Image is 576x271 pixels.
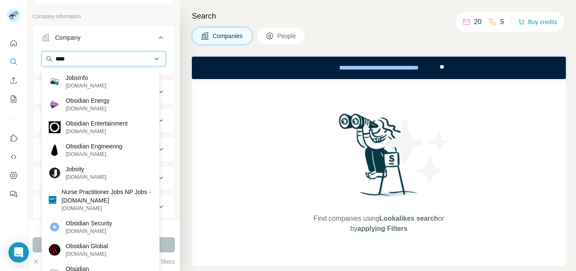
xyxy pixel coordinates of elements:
div: Company [55,33,80,42]
iframe: Banner [192,57,566,79]
span: Find companies using or by [311,214,446,234]
button: Quick start [7,36,20,51]
p: [DOMAIN_NAME] [66,128,127,135]
p: [DOMAIN_NAME] [66,250,108,258]
button: Industry [33,82,174,102]
p: [DOMAIN_NAME] [66,151,122,158]
button: Buy credits [518,16,557,28]
p: Obsidian Security [66,219,112,227]
p: [DOMAIN_NAME] [66,227,112,235]
img: Surfe Illustration - Stars [379,113,455,189]
button: Use Surfe on LinkedIn [7,131,20,146]
img: Jobsity [49,167,61,179]
p: Nurse Practitioner Jobs NP Jobs - [DOMAIN_NAME] [61,188,152,205]
p: 5 [500,17,504,27]
p: Obsidian Energy [66,96,110,105]
button: Enrich CSV [7,73,20,88]
img: Obsidian Security [49,221,61,233]
p: [DOMAIN_NAME] [66,173,106,181]
div: Open Intercom Messenger [8,242,29,263]
button: Use Surfe API [7,149,20,164]
img: Surfe Illustration - Woman searching with binoculars [335,111,423,205]
span: People [277,32,297,40]
p: Obsidian Entertainment [66,119,127,128]
button: My lists [7,91,20,107]
button: Dashboard [7,168,20,183]
button: Annual revenue ($) [33,139,174,159]
p: [DOMAIN_NAME] [61,205,152,212]
button: Clear [33,257,57,266]
img: Nurse Practitioner Jobs NP Jobs - NPJobSite.com [49,196,56,204]
p: Jobsity [66,165,106,173]
button: Feedback [7,186,20,202]
img: Obsidian Engineering [49,144,61,156]
p: Obsidian Engineering [66,142,122,151]
p: JobsInfo [66,74,106,82]
p: Company information [33,13,175,20]
p: 20 [474,17,482,27]
button: Technologies [33,197,174,217]
p: Obsidian Global [66,242,108,250]
button: Search [7,54,20,69]
h4: Search [192,10,566,22]
img: Obsidian Energy [49,99,61,110]
span: applying Filters [357,225,407,232]
img: Obsidian Entertainment [49,121,61,133]
span: Lookalikes search [379,215,438,222]
img: Avatar [7,8,20,22]
button: HQ location [33,110,174,131]
button: Company [33,27,174,51]
img: JobsInfo [49,76,61,88]
p: [DOMAIN_NAME] [66,105,110,112]
p: [DOMAIN_NAME] [66,82,106,90]
button: Employees (size) [33,168,174,188]
img: Obsidian Global [49,244,61,256]
span: Companies [213,32,244,40]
